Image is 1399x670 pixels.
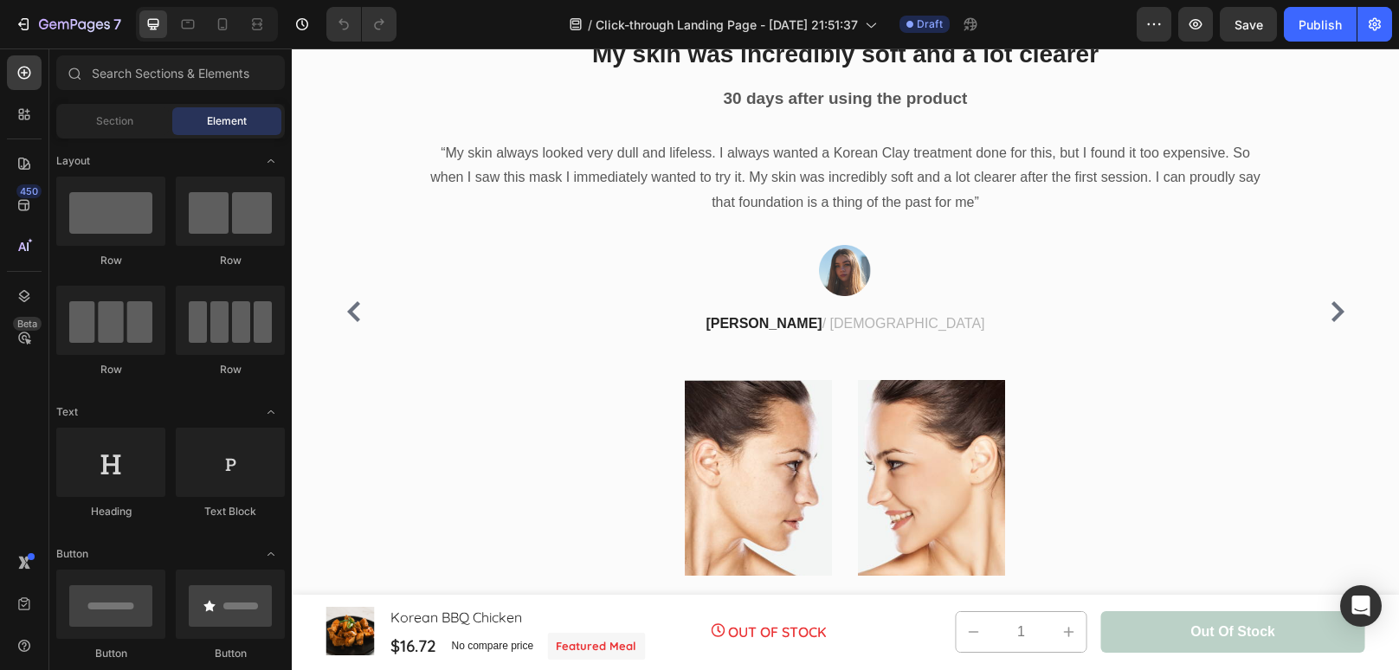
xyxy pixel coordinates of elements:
div: Publish [1299,16,1342,34]
div: Beta [13,317,42,331]
span: Toggle open [257,398,285,426]
div: Button [176,646,285,661]
div: Row [176,253,285,268]
img: Alt Image [527,196,579,248]
iframe: Design area [292,48,1399,670]
div: Open Intercom Messenger [1340,585,1382,627]
div: Text Block [176,504,285,519]
span: Section [96,113,133,129]
input: quantity [699,564,759,603]
span: Element [207,113,247,129]
div: 450 [16,184,42,198]
span: / [588,16,592,34]
span: Click-through Landing Page - [DATE] 21:51:37 [596,16,858,34]
span: Layout [56,153,90,169]
input: Search Sections & Elements [56,55,285,90]
span: Button [56,546,88,562]
p: 30 days after using the product [135,40,971,61]
button: Carousel Back Arrow [48,249,76,277]
button: Out of stock [809,563,1073,604]
button: increment [760,564,795,603]
button: Publish [1284,7,1357,42]
div: Button [56,646,165,661]
div: Undo/Redo [326,7,396,42]
div: Row [56,362,165,377]
p: After [568,543,712,564]
button: decrement [664,564,699,603]
span: Toggle open [257,540,285,568]
button: Carousel Next Arrow [1032,249,1060,277]
span: Toggle open [257,147,285,175]
span: Draft [917,16,943,32]
button: Save [1220,7,1277,42]
button: 7 [7,7,129,42]
p: 7 [113,14,121,35]
span: Text [56,404,78,420]
p: Before [395,543,538,564]
div: Row [176,362,285,377]
p: “My skin always looked very dull and lifeless. I always wanted a Korean Clay treatment done for t... [135,93,971,167]
div: Row [56,253,165,268]
img: Alt Image [393,332,540,527]
img: Alt Image [566,332,713,527]
div: Out of stock [899,573,983,594]
div: Heading [56,504,165,519]
p: / [DEMOGRAPHIC_DATA] [135,263,971,288]
strong: [PERSON_NAME] [414,267,530,282]
span: Save [1235,17,1263,32]
p: OUT OF STOCK [436,573,535,594]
